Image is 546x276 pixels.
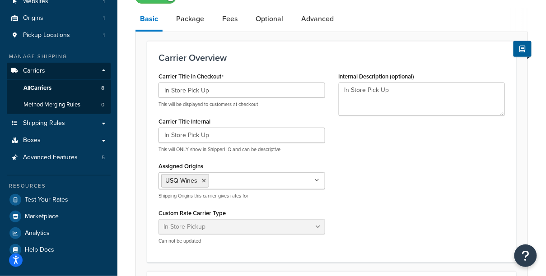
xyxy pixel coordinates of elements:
li: Carriers [7,63,111,114]
span: Marketplace [25,213,59,221]
span: Analytics [25,230,50,237]
a: Advanced Features5 [7,149,111,166]
span: All Carriers [23,84,51,92]
a: Test Your Rates [7,192,111,208]
li: Pickup Locations [7,27,111,44]
span: Advanced Features [23,154,78,161]
span: Method Merging Rules [23,101,80,109]
p: Shipping Origins this carrier gives rates for [159,193,325,199]
li: Origins [7,10,111,27]
a: Fees [218,8,242,30]
p: This will be displayed to customers at checkout [159,101,325,108]
button: Show Help Docs [513,41,532,57]
label: Assigned Origins [159,163,203,170]
span: Origins [23,14,43,22]
a: Pickup Locations1 [7,27,111,44]
a: Origins1 [7,10,111,27]
a: Package [172,8,209,30]
label: Carrier Title Internal [159,118,210,125]
span: 8 [101,84,104,92]
p: This will ONLY show in ShipperHQ and can be descriptive [159,146,325,153]
label: Custom Rate Carrier Type [159,210,226,216]
a: Method Merging Rules0 [7,97,111,113]
span: 1 [103,14,105,22]
span: Pickup Locations [23,32,70,39]
label: Carrier Title in Checkout [159,73,224,80]
button: Open Resource Center [514,244,537,267]
a: Boxes [7,132,111,149]
span: Shipping Rules [23,120,65,127]
label: Internal Description (optional) [339,73,415,80]
p: Can not be updated [159,238,325,244]
span: Boxes [23,137,41,144]
a: AllCarriers8 [7,80,111,97]
span: 1 [103,32,105,39]
div: Manage Shipping [7,53,111,60]
li: Advanced Features [7,149,111,166]
a: Advanced [297,8,338,30]
span: Test Your Rates [25,196,68,204]
a: Optional [251,8,288,30]
span: USQ Wines [165,176,197,185]
textarea: In Store Pick Up [339,83,505,116]
a: Carriers [7,63,111,79]
a: Basic [135,8,163,32]
span: 0 [101,101,104,109]
a: Analytics [7,225,111,241]
span: Help Docs [25,246,54,254]
a: Marketplace [7,208,111,225]
h3: Carrier Overview [159,53,505,63]
div: Resources [7,182,111,190]
li: Method Merging Rules [7,97,111,113]
a: Help Docs [7,242,111,258]
a: Shipping Rules [7,115,111,132]
span: Carriers [23,67,45,75]
span: 5 [102,154,105,161]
